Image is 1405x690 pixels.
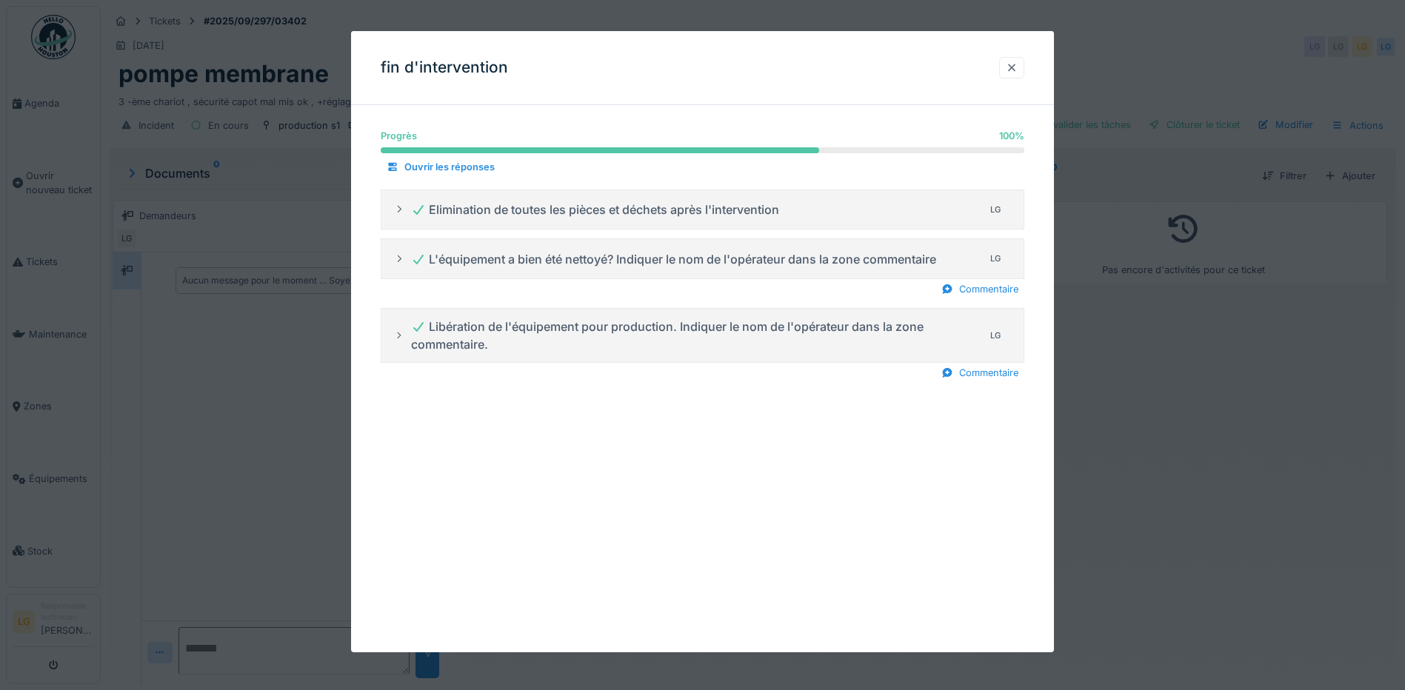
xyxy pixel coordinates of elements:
div: Libération de l'équipement pour production. Indiquer le nom de l'opérateur dans la zone commentaire. [411,318,979,353]
div: Commentaire [935,363,1024,383]
progress: 100 % [381,147,1024,153]
div: LG [985,249,1006,269]
div: Progrès [381,129,417,143]
div: 100 % [999,129,1024,143]
div: L'équipement a bien été nettoyé? Indiquer le nom de l'opérateur dans la zone commentaire [411,250,936,268]
h3: fin d'intervention [381,58,508,77]
div: Commentaire [935,279,1024,299]
div: Elimination de toutes les pièces et déchets après l'intervention [411,201,779,218]
summary: Libération de l'équipement pour production. Indiquer le nom de l'opérateur dans la zone commentai... [387,315,1018,356]
summary: L'équipement a bien été nettoyé? Indiquer le nom de l'opérateur dans la zone commentaireLG [387,245,1018,272]
div: LG [985,199,1006,220]
summary: Elimination de toutes les pièces et déchets après l'interventionLG [387,196,1018,224]
div: Ouvrir les réponses [381,157,501,177]
div: LG [985,325,1006,346]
